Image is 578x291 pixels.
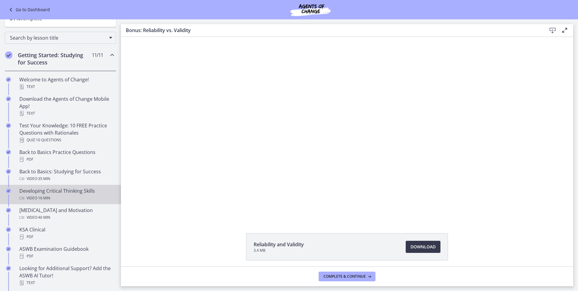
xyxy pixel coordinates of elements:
i: Completed [6,188,11,193]
div: [MEDICAL_DATA] and Motivation [19,207,114,221]
span: · 16 min [37,195,50,202]
a: Go to Dashboard [7,6,50,13]
i: Completed [6,123,11,128]
div: Search by lesson title [5,32,116,44]
div: PDF [19,156,114,163]
i: Completed [6,208,11,213]
span: · 35 min [37,175,50,182]
i: Completed [6,169,11,174]
div: KSA Clinical [19,226,114,240]
span: · 40 min [37,214,50,221]
div: Video [19,214,114,221]
div: Back to Basics Practice Questions [19,149,114,163]
h3: Bonus: Reliability vs. Validity [126,27,537,34]
i: Completed [6,77,11,82]
button: Complete & continue [319,272,375,281]
iframe: Video Lesson [121,37,573,219]
div: Developing Critical Thinking Skills [19,187,114,202]
div: Quiz [19,136,114,144]
div: Video [19,175,114,182]
h2: Getting Started: Studying for Success [18,51,92,66]
i: Completed [6,96,11,101]
i: Completed [6,227,11,232]
a: Download [406,241,440,253]
i: Completed [6,150,11,155]
div: Text [19,110,114,117]
span: Complete & continue [323,274,366,279]
span: Reliability and Validity [254,241,304,248]
span: 3.4 MB [254,248,304,253]
div: Back to Basics: Studying for Success [19,168,114,182]
span: · 10 Questions [35,136,61,144]
div: ASWB Examination Guidebook [19,245,114,260]
div: Text [19,83,114,90]
span: Download [411,243,436,250]
div: Text [19,279,114,286]
div: PDF [19,233,114,240]
img: Agents of Change [274,2,347,17]
div: Test Your Knowledge: 10 FREE Practice Questions with Rationales [19,122,114,144]
div: Welcome to Agents of Change! [19,76,114,90]
div: PDF [19,253,114,260]
div: Download the Agents of Change Mobile App! [19,95,114,117]
div: Video [19,195,114,202]
span: Search by lesson title [10,34,106,41]
i: Completed [5,51,12,59]
span: 11 / 11 [92,51,103,59]
div: Looking for Additional Support? Add the ASWB AI Tutor! [19,265,114,286]
i: Completed [6,247,11,251]
i: Completed [6,266,11,271]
